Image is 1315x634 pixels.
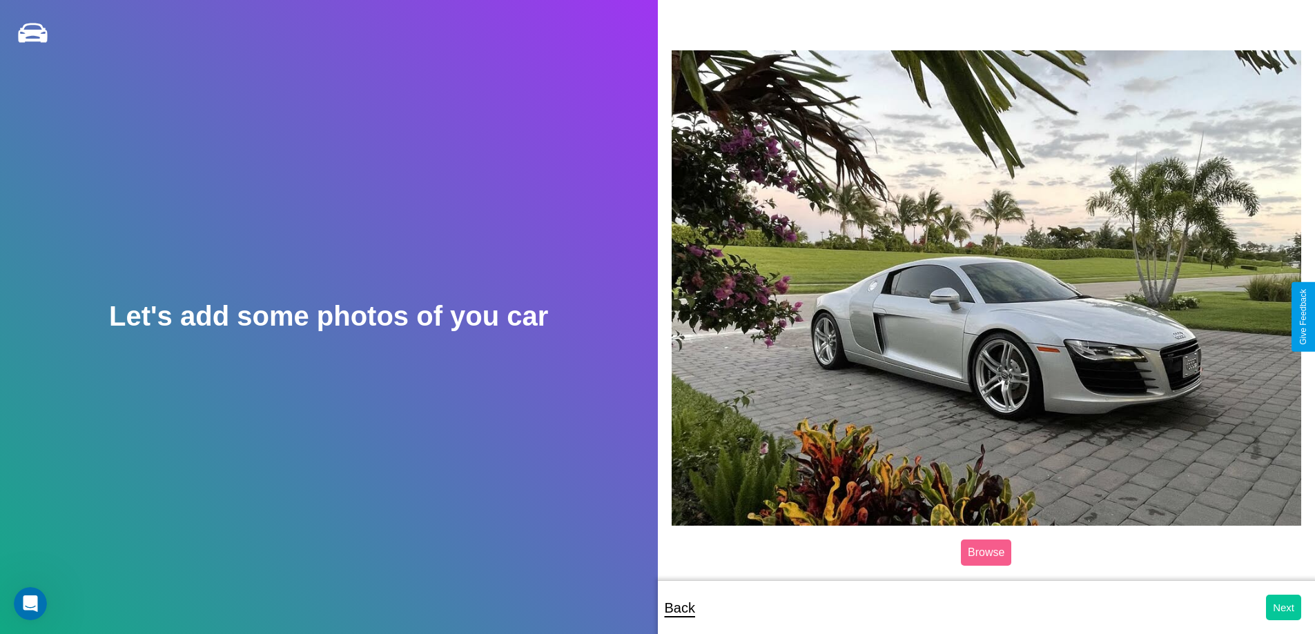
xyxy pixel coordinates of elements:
[1298,289,1308,345] div: Give Feedback
[665,595,695,620] p: Back
[14,587,47,620] iframe: Intercom live chat
[109,301,548,332] h2: Let's add some photos of you car
[961,539,1011,566] label: Browse
[672,50,1302,525] img: posted
[1266,595,1301,620] button: Next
